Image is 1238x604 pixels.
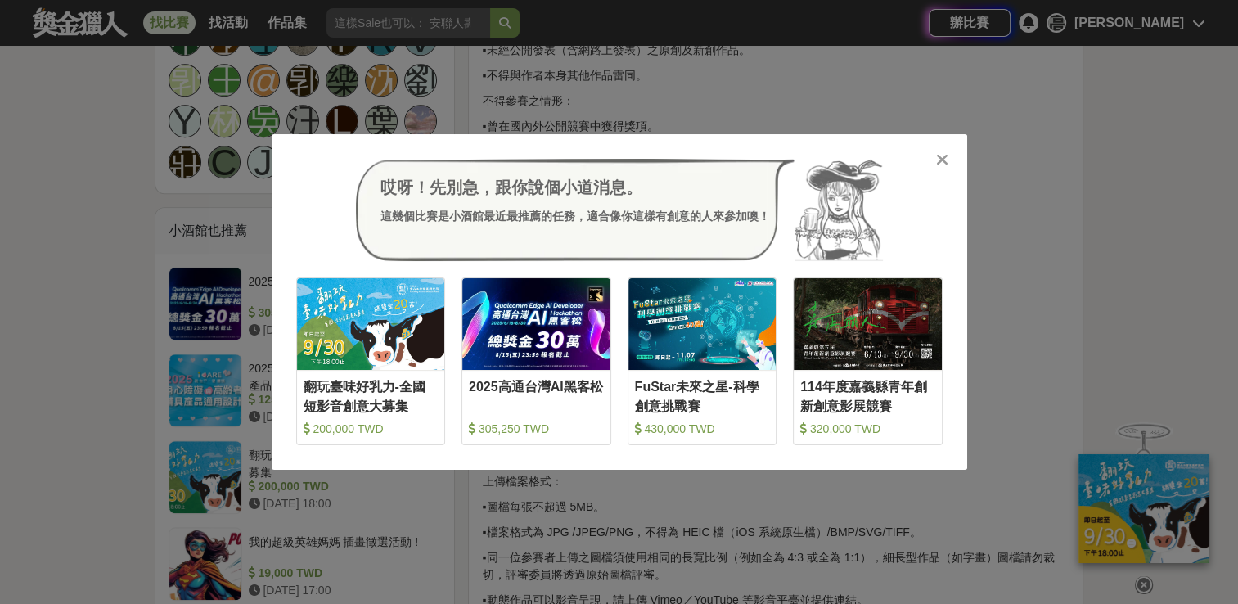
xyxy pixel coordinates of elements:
div: FuStar未來之星-科學創意挑戰賽 [635,377,770,414]
a: Cover ImageFuStar未來之星-科學創意挑戰賽 430,000 TWD [628,277,777,445]
div: 430,000 TWD [635,421,770,437]
div: 翻玩臺味好乳力-全國短影音創意大募集 [304,377,439,414]
div: 320,000 TWD [800,421,935,437]
img: Cover Image [628,278,777,369]
a: Cover Image114年度嘉義縣青年創新創意影展競賽 320,000 TWD [793,277,943,445]
a: Cover Image2025高通台灣AI黑客松 305,250 TWD [461,277,611,445]
img: Avatar [795,159,883,262]
div: 114年度嘉義縣青年創新創意影展競賽 [800,377,935,414]
div: 2025高通台灣AI黑客松 [469,377,604,414]
img: Cover Image [462,278,610,369]
div: 哎呀！先別急，跟你說個小道消息。 [380,175,770,200]
img: Cover Image [794,278,942,369]
div: 305,250 TWD [469,421,604,437]
div: 這幾個比賽是小酒館最近最推薦的任務，適合像你這樣有創意的人來參加噢！ [380,208,770,225]
a: Cover Image翻玩臺味好乳力-全國短影音創意大募集 200,000 TWD [296,277,446,445]
img: Cover Image [297,278,445,369]
div: 200,000 TWD [304,421,439,437]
